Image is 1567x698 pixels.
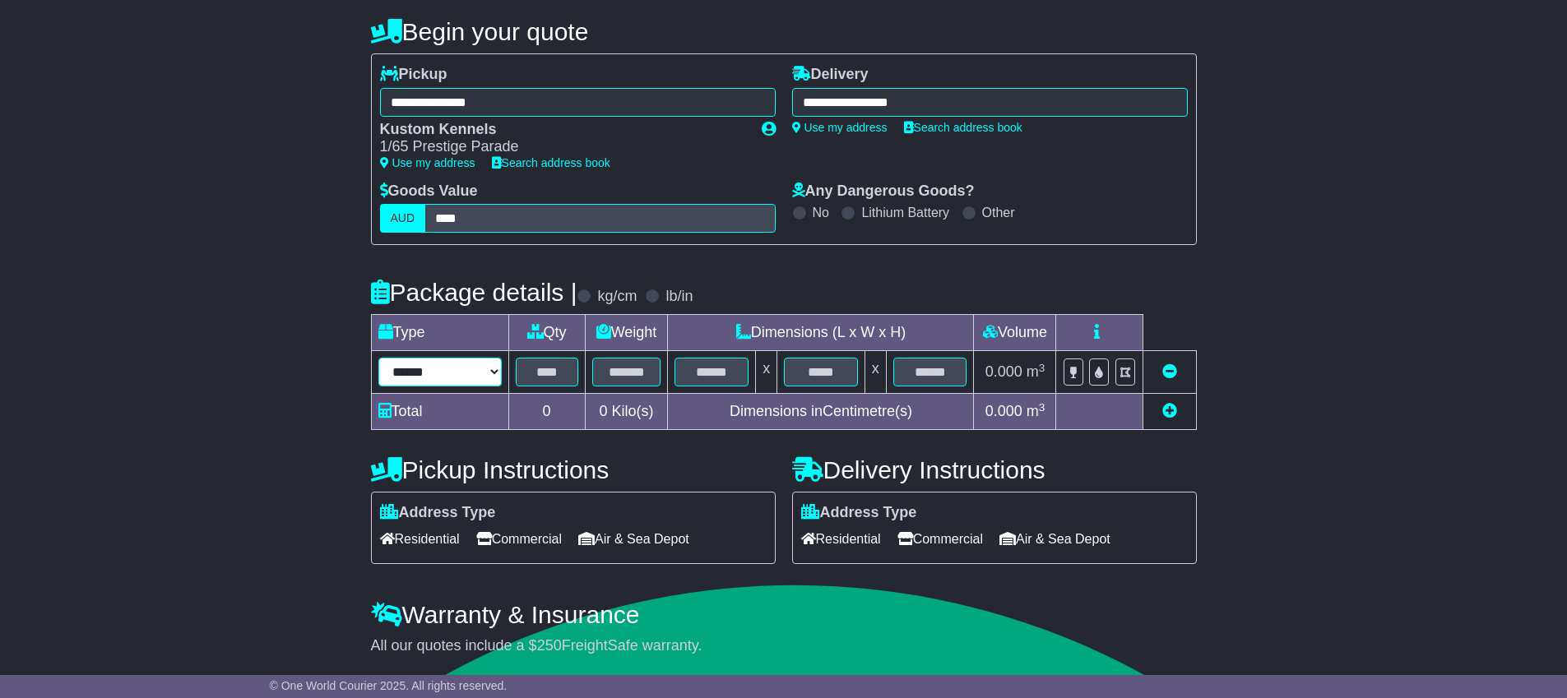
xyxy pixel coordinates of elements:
label: Address Type [801,504,917,522]
div: All our quotes include a $ FreightSafe warranty. [371,637,1197,655]
span: Commercial [897,526,983,552]
a: Use my address [380,156,475,169]
span: 250 [537,637,562,654]
a: Remove this item [1162,363,1177,380]
span: © One World Courier 2025. All rights reserved. [270,679,508,692]
span: Residential [380,526,460,552]
td: 0 [508,394,585,430]
td: Kilo(s) [585,394,668,430]
sup: 3 [1039,362,1045,374]
label: kg/cm [597,288,637,306]
span: Commercial [476,526,562,552]
td: Volume [974,315,1056,351]
a: Use my address [792,121,888,134]
a: Add new item [1162,403,1177,419]
label: AUD [380,204,426,233]
span: Residential [801,526,881,552]
h4: Begin your quote [371,18,1197,45]
label: No [813,205,829,220]
label: Address Type [380,504,496,522]
label: Any Dangerous Goods? [792,183,975,201]
td: Type [371,315,508,351]
div: 1/65 Prestige Parade [380,138,745,156]
td: Qty [508,315,585,351]
td: Total [371,394,508,430]
a: Search address book [492,156,610,169]
td: x [865,351,886,394]
span: m [1027,403,1045,419]
span: 0.000 [985,403,1022,419]
div: Kustom Kennels [380,121,745,139]
td: x [756,351,777,394]
h4: Warranty & Insurance [371,601,1197,628]
label: Lithium Battery [861,205,949,220]
h4: Pickup Instructions [371,456,776,483]
span: Air & Sea Depot [578,526,689,552]
label: Delivery [792,66,869,84]
span: Air & Sea Depot [999,526,1110,552]
label: Pickup [380,66,447,84]
span: 0.000 [985,363,1022,380]
sup: 3 [1039,401,1045,414]
a: Search address book [904,121,1022,134]
td: Weight [585,315,668,351]
span: 0 [599,403,607,419]
span: m [1027,363,1045,380]
h4: Package details | [371,279,577,306]
label: Goods Value [380,183,478,201]
td: Dimensions in Centimetre(s) [668,394,974,430]
label: lb/in [665,288,693,306]
td: Dimensions (L x W x H) [668,315,974,351]
h4: Delivery Instructions [792,456,1197,483]
label: Other [982,205,1015,220]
